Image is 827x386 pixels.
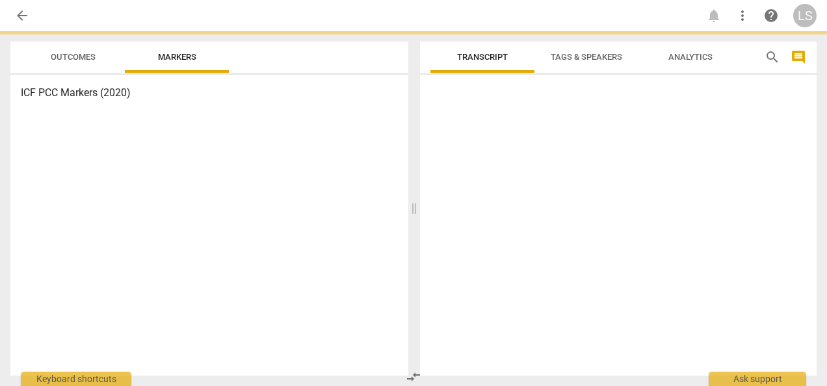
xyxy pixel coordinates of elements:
[709,372,806,386] div: Ask support
[51,52,96,62] span: Outcomes
[793,4,817,27] button: LS
[21,85,398,101] h3: ICF PCC Markers (2020)
[158,52,196,62] span: Markers
[759,4,783,27] a: Help
[762,47,783,68] button: Search
[763,8,779,23] span: help
[765,49,780,65] span: search
[551,52,622,62] span: Tags & Speakers
[668,52,713,62] span: Analytics
[788,47,809,68] button: Show/Hide comments
[735,8,750,23] span: more_vert
[457,52,508,62] span: Transcript
[14,8,30,23] span: arrow_back
[21,372,131,386] div: Keyboard shortcuts
[791,49,806,65] span: comment
[406,369,421,385] span: compare_arrows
